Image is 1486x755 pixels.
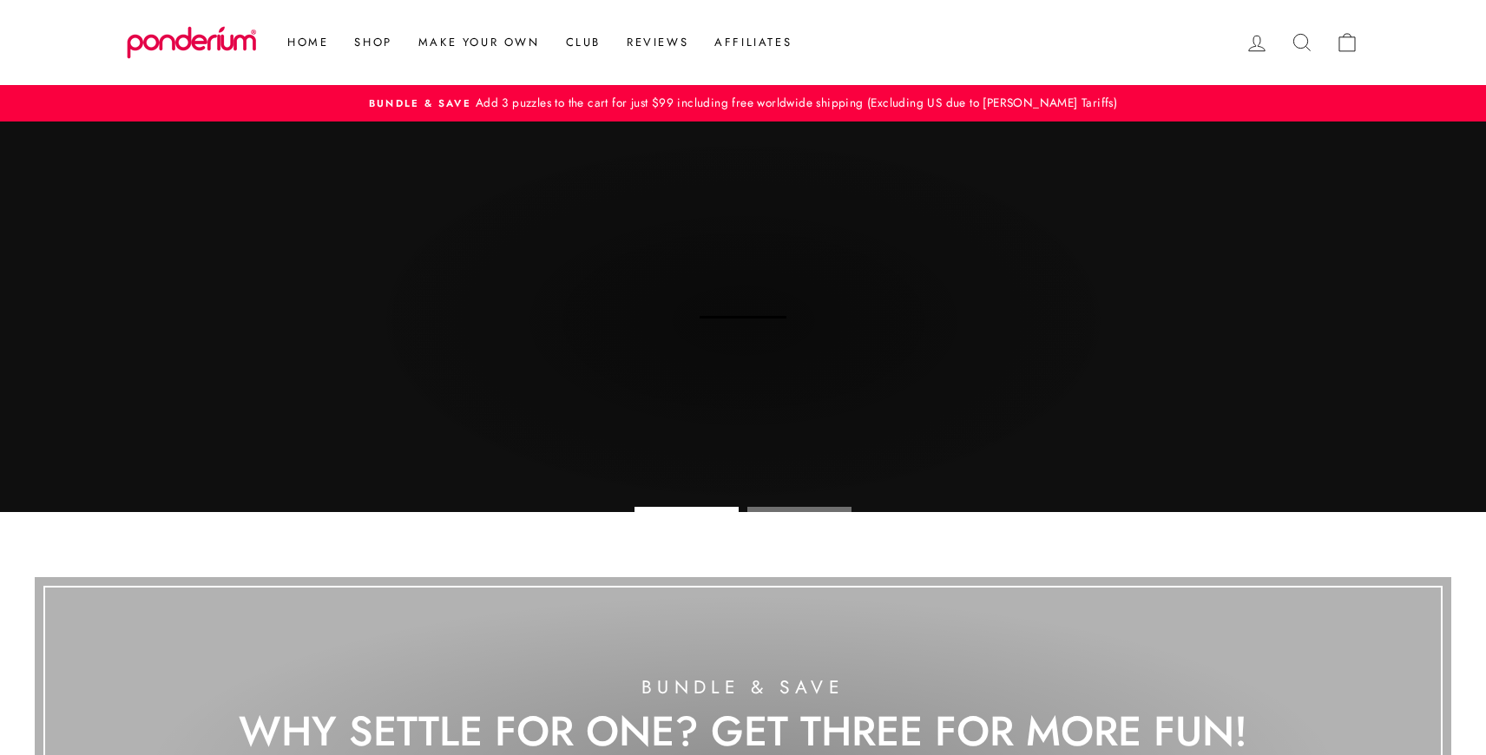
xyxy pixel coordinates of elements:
div: Why Settle for One? Get Three for More Fun! [239,709,1247,754]
ul: Primary [266,27,805,58]
li: Page dot 1 [635,507,739,512]
a: Bundle & SaveAdd 3 puzzles to the cart for just $99 including free worldwide shipping (Excluding ... [131,94,1355,113]
a: Make Your Own [405,27,553,58]
li: Page dot 2 [747,507,851,512]
a: Club [553,27,614,58]
a: Shop [341,27,404,58]
a: Home [274,27,341,58]
a: Affiliates [701,27,805,58]
img: Ponderium [127,26,257,59]
a: Reviews [614,27,701,58]
div: Bundle & Save [239,677,1247,699]
span: Bundle & Save [369,96,471,110]
span: Add 3 puzzles to the cart for just $99 including free worldwide shipping (Excluding US due to [PE... [471,94,1117,111]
